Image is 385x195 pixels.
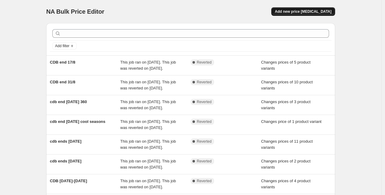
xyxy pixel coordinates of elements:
span: This job ran on [DATE]. This job was reverted on [DATE]. [120,60,176,71]
span: Changes prices of 2 product variants [261,159,311,169]
span: This job ran on [DATE]. This job was reverted on [DATE]. [120,80,176,90]
button: Add new price [MEDICAL_DATA] [271,7,335,16]
span: This job ran on [DATE]. This job was reverted on [DATE]. [120,139,176,150]
span: cdb ends [DATE] [50,139,82,144]
span: Changes prices of 4 product variants [261,179,311,189]
span: This job ran on [DATE]. This job was reverted on [DATE]. [120,179,176,189]
span: This job ran on [DATE]. This job was reverted on [DATE]. [120,159,176,169]
span: Reverted [197,159,212,164]
span: Changes price of 1 product variant [261,119,322,124]
span: NA Bulk Price Editor [46,8,104,15]
span: Reverted [197,80,212,85]
span: Reverted [197,139,212,144]
span: Reverted [197,60,212,65]
span: CDB end 17/8 [50,60,75,64]
span: Changes prices of 5 product variants [261,60,311,71]
span: Reverted [197,99,212,104]
span: Changes prices of 10 product variants [261,80,313,90]
span: CDB end 31/8 [50,80,75,84]
span: cdb end [DATE] 360 [50,99,87,104]
span: This job ran on [DATE]. This job was reverted on [DATE]. [120,99,176,110]
span: Add filter [55,44,69,48]
button: Add filter [52,42,77,50]
span: Reverted [197,119,212,124]
span: Reverted [197,179,212,183]
span: cdb ends [DATE] [50,159,82,163]
span: Changes prices of 11 product variants [261,139,313,150]
span: Changes prices of 3 product variants [261,99,311,110]
span: Add new price [MEDICAL_DATA] [275,9,331,14]
span: cdb end [DATE] cool seasons [50,119,106,124]
span: CDB [DATE]-[DATE] [50,179,87,183]
span: This job ran on [DATE]. This job was reverted on [DATE]. [120,119,176,130]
